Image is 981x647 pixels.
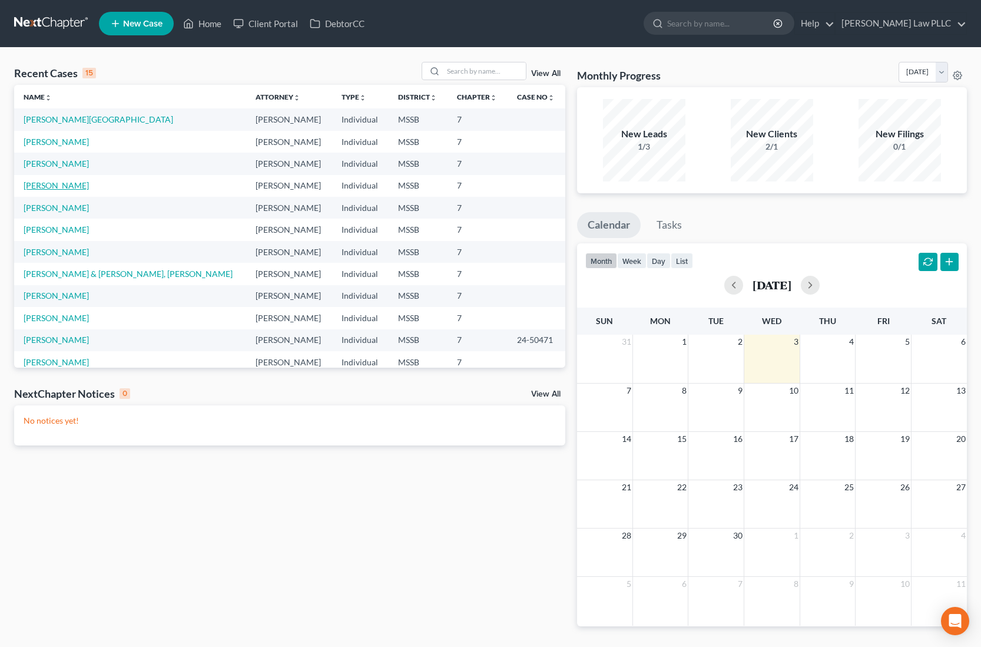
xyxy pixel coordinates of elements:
[646,212,692,238] a: Tasks
[246,197,332,219] td: [PERSON_NAME]
[617,253,647,269] button: week
[448,108,508,130] td: 7
[517,93,555,101] a: Case Nounfold_more
[14,66,96,80] div: Recent Cases
[389,108,448,130] td: MSSB
[960,529,967,543] span: 4
[793,335,800,349] span: 3
[899,480,911,494] span: 26
[304,13,370,34] a: DebtorCC
[899,577,911,591] span: 10
[177,13,227,34] a: Home
[671,253,693,269] button: list
[732,432,744,446] span: 16
[843,480,855,494] span: 25
[490,94,497,101] i: unfold_more
[877,316,890,326] span: Fri
[332,307,389,329] td: Individual
[904,529,911,543] span: 3
[603,141,685,153] div: 1/3
[14,387,130,401] div: NextChapter Notices
[389,153,448,174] td: MSSB
[448,285,508,307] td: 7
[332,241,389,263] td: Individual
[448,153,508,174] td: 7
[24,137,89,147] a: [PERSON_NAME]
[788,480,800,494] span: 24
[246,307,332,329] td: [PERSON_NAME]
[332,285,389,307] td: Individual
[848,529,855,543] span: 2
[448,175,508,197] td: 7
[621,335,632,349] span: 31
[843,384,855,398] span: 11
[448,263,508,285] td: 7
[389,219,448,240] td: MSSB
[227,13,304,34] a: Client Portal
[732,480,744,494] span: 23
[246,131,332,153] td: [PERSON_NAME]
[621,529,632,543] span: 28
[123,19,163,28] span: New Case
[120,388,130,399] div: 0
[731,127,813,141] div: New Clients
[681,577,688,591] span: 6
[24,269,233,279] a: [PERSON_NAME] & [PERSON_NAME], [PERSON_NAME]
[448,241,508,263] td: 7
[859,127,941,141] div: New Filings
[531,70,561,78] a: View All
[577,212,641,238] a: Calendar
[448,351,508,373] td: 7
[548,94,555,101] i: unfold_more
[389,131,448,153] td: MSSB
[389,351,448,373] td: MSSB
[762,316,781,326] span: Wed
[24,203,89,213] a: [PERSON_NAME]
[24,291,89,301] a: [PERSON_NAME]
[941,607,969,635] div: Open Intercom Messenger
[24,180,89,190] a: [PERSON_NAME]
[753,279,791,291] h2: [DATE]
[389,197,448,219] td: MSSB
[448,219,508,240] td: 7
[621,432,632,446] span: 14
[621,480,632,494] span: 21
[793,529,800,543] span: 1
[246,263,332,285] td: [PERSON_NAME]
[650,316,671,326] span: Mon
[389,263,448,285] td: MSSB
[246,175,332,197] td: [PERSON_NAME]
[625,577,632,591] span: 5
[732,529,744,543] span: 30
[676,432,688,446] span: 15
[246,153,332,174] td: [PERSON_NAME]
[332,351,389,373] td: Individual
[246,351,332,373] td: [PERSON_NAME]
[332,175,389,197] td: Individual
[647,253,671,269] button: day
[448,197,508,219] td: 7
[899,384,911,398] span: 12
[246,241,332,263] td: [PERSON_NAME]
[955,432,967,446] span: 20
[955,480,967,494] span: 27
[737,335,744,349] span: 2
[24,313,89,323] a: [PERSON_NAME]
[448,131,508,153] td: 7
[603,127,685,141] div: New Leads
[24,93,52,101] a: Nameunfold_more
[332,108,389,130] td: Individual
[332,263,389,285] td: Individual
[508,329,565,351] td: 24-50471
[836,13,966,34] a: [PERSON_NAME] Law PLLC
[389,285,448,307] td: MSSB
[795,13,834,34] a: Help
[332,219,389,240] td: Individual
[389,241,448,263] td: MSSB
[45,94,52,101] i: unfold_more
[256,93,300,101] a: Attorneyunfold_more
[737,577,744,591] span: 7
[246,219,332,240] td: [PERSON_NAME]
[788,384,800,398] span: 10
[531,390,561,398] a: View All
